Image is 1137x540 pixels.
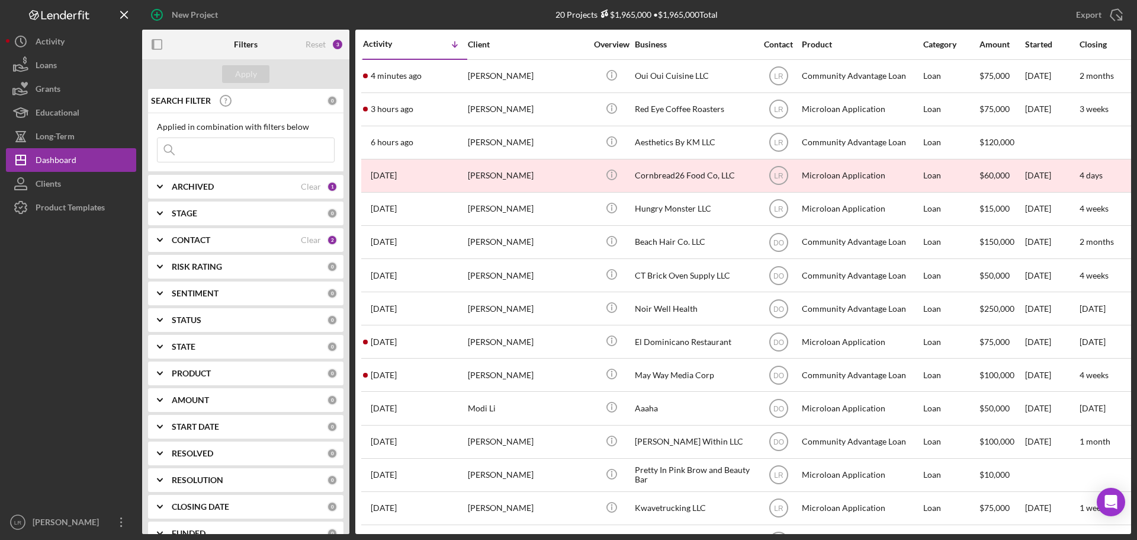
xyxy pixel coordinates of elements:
a: Loans [6,53,136,77]
button: Activity [6,30,136,53]
div: 0 [327,528,338,539]
time: 2025-10-15 01:43 [371,71,422,81]
b: FUNDED [172,529,205,538]
div: 0 [327,261,338,272]
div: Oui Oui Cuisine LLC [635,60,753,92]
div: 2 [327,235,338,245]
span: $75,000 [979,337,1010,347]
div: 0 [327,448,338,459]
div: 0 [327,501,338,512]
text: LR [774,504,783,513]
text: LR [774,205,783,213]
div: Community Advantage Loan [802,60,920,92]
time: 2025-10-03 19:37 [371,337,397,347]
span: $75,000 [979,503,1010,513]
button: Product Templates [6,196,136,219]
div: Loan [923,160,978,191]
div: Loan [923,392,978,424]
time: 4 weeks [1080,370,1109,380]
span: $100,000 [979,370,1014,380]
div: Aesthetics By KM LLC [635,127,753,158]
div: Kwavetrucking LLC [635,493,753,524]
div: Microloan Application [802,326,920,357]
button: Educational [6,101,136,124]
text: DO [773,405,784,413]
div: [PERSON_NAME] [468,127,586,158]
div: [PERSON_NAME] Within LLC [635,426,753,458]
div: [DATE] [1025,326,1078,357]
span: $75,000 [979,104,1010,114]
a: Clients [6,172,136,196]
div: Cornbread26 Food Co, LLC [635,160,753,191]
div: Loan [923,493,978,524]
div: Community Advantage Loan [802,359,920,391]
text: DO [773,305,784,313]
div: 0 [327,395,338,405]
div: 0 [327,315,338,325]
button: Long-Term [6,124,136,148]
div: Community Advantage Loan [802,226,920,258]
span: $250,000 [979,303,1014,314]
div: Pretty In Pink Brow and Beauty Bar [635,459,753,491]
text: LR [774,172,783,180]
div: [PERSON_NAME] [468,493,586,524]
div: Product [802,40,920,49]
div: Microloan Application [802,193,920,225]
div: 0 [327,421,338,432]
div: Activity [36,30,65,56]
b: STATE [172,342,195,352]
div: Modi Li [468,392,586,424]
time: [DATE] [1080,303,1106,314]
time: 2025-09-23 01:33 [371,404,397,413]
text: DO [773,271,784,280]
div: [PERSON_NAME] [468,226,586,258]
text: DO [773,238,784,247]
button: New Project [142,3,230,27]
div: Loan [923,193,978,225]
div: Loan [923,326,978,357]
div: Activity [363,39,415,49]
time: 2025-09-03 17:57 [371,503,397,513]
div: Loan [923,293,978,324]
span: $50,000 [979,403,1010,413]
div: Client [468,40,586,49]
div: Microloan Application [802,392,920,424]
div: [DATE] [1025,94,1078,125]
time: 2 months [1080,71,1114,81]
time: 1 week [1080,503,1105,513]
text: DO [773,338,784,346]
button: Export [1064,3,1131,27]
text: LR [774,139,783,147]
b: RESOLUTION [172,475,223,485]
b: STATUS [172,315,201,325]
time: 2025-10-01 15:06 [371,370,397,380]
div: Loan [923,359,978,391]
div: 0 [327,208,338,219]
time: 4 days [1080,170,1103,180]
b: CONTACT [172,235,210,245]
div: Loan [923,260,978,291]
div: Reset [306,40,326,49]
div: Community Advantage Loan [802,127,920,158]
span: $50,000 [979,270,1010,280]
text: LR [774,471,783,480]
time: [DATE] [1080,403,1106,413]
span: $120,000 [979,137,1014,147]
time: 2025-10-14 19:57 [371,138,413,147]
div: Export [1076,3,1101,27]
text: LR [774,106,783,114]
b: ARCHIVED [172,182,214,191]
span: $150,000 [979,237,1014,247]
div: [DATE] [1025,160,1078,191]
div: [PERSON_NAME] [468,260,586,291]
div: Loan [923,426,978,458]
div: Beach Hair Co. LLC [635,226,753,258]
div: [PERSON_NAME] [468,293,586,324]
div: New Project [172,3,218,27]
time: 2025-10-07 15:08 [371,237,397,247]
button: Dashboard [6,148,136,172]
div: [DATE] [1025,226,1078,258]
div: Microloan Application [802,493,920,524]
